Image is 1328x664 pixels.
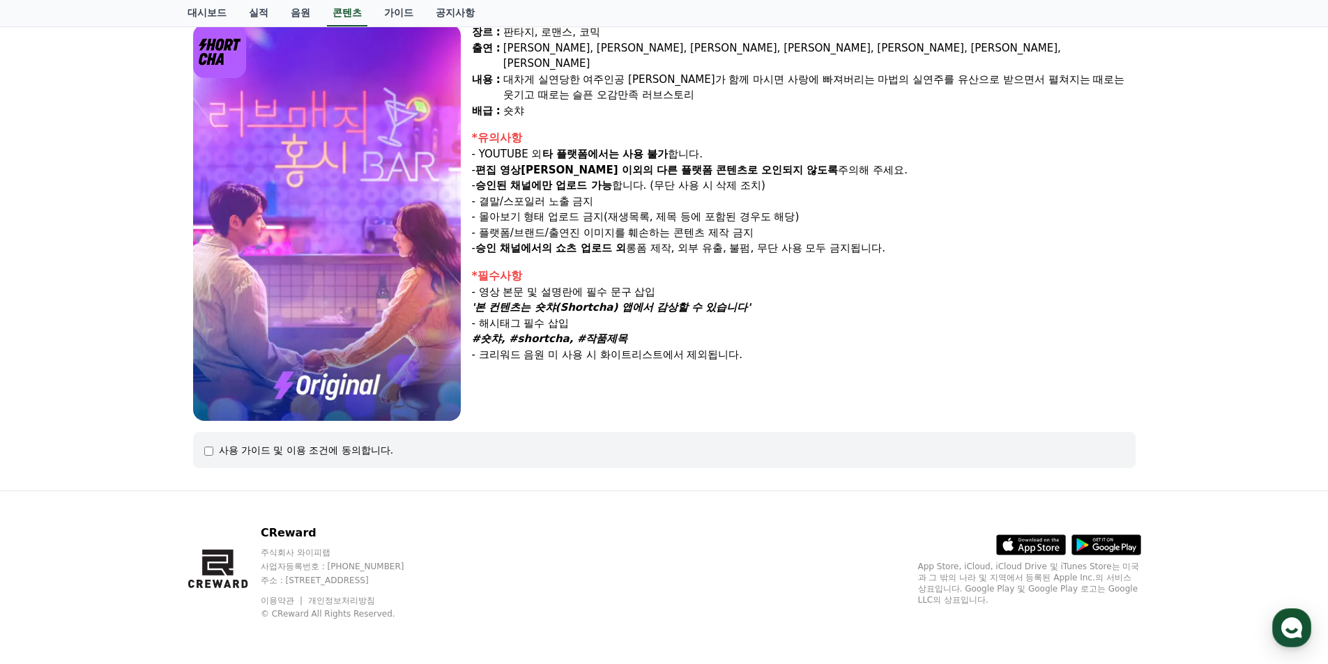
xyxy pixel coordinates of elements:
[472,301,751,314] strong: '본 컨텐츠는 숏챠(Shortcha) 앱에서 감상할 수 있습니다'
[472,347,1136,363] div: - 크리워드 음원 미 사용 시 화이트리스트에서 제외됩니다.
[503,40,1136,72] div: [PERSON_NAME], [PERSON_NAME], [PERSON_NAME], [PERSON_NAME], [PERSON_NAME], [PERSON_NAME], [PERSON...
[472,194,1136,210] p: - 결말/스포일러 노출 금지
[475,164,653,176] strong: 편집 영상[PERSON_NAME] 이외의
[657,164,839,176] strong: 다른 플랫폼 콘텐츠로 오인되지 않도록
[472,40,501,72] div: 출연 :
[472,24,501,40] div: 장르 :
[503,103,1136,119] div: 숏챠
[128,463,144,474] span: 대화
[180,442,268,477] a: 설정
[193,24,247,78] img: logo
[92,442,180,477] a: 대화
[219,443,394,457] div: 사용 가이드 및 이용 조건에 동의합니다.
[472,316,1136,332] div: - 해시태그 필수 삽입
[472,268,1136,284] div: *필수사항
[918,561,1141,605] p: App Store, iCloud, iCloud Drive 및 iTunes Store는 미국과 그 밖의 나라 및 지역에서 등록된 Apple Inc.의 서비스 상표입니다. Goo...
[261,596,305,605] a: 이용약관
[472,72,501,103] div: 내용 :
[472,225,1136,241] p: - 플랫폼/브랜드/출연진 이미지를 훼손하는 콘텐츠 제작 금지
[475,242,626,254] strong: 승인 채널에서의 쇼츠 업로드 외
[193,24,461,421] img: video
[308,596,375,605] a: 개인정보처리방침
[472,178,1136,194] p: - 합니다. (무단 사용 시 삭제 조치)
[475,179,612,192] strong: 승인된 채널에만 업로드 가능
[472,209,1136,225] p: - 몰아보기 형태 업로드 금지(재생목록, 제목 등에 포함된 경우도 해당)
[215,463,232,474] span: 설정
[261,575,431,586] p: 주소 : [STREET_ADDRESS]
[472,146,1136,162] p: - YOUTUBE 외 합니다.
[503,72,1136,103] div: 대차게 실연당한 여주인공 [PERSON_NAME]가 함께 마시면 사랑에 빠져버리는 마법의 실연주를 유산으로 받으면서 펼쳐지는 때로는 웃기고 때로는 슬픈 오감만족 러브스토리
[261,525,431,541] p: CReward
[542,148,669,160] strong: 타 플랫폼에서는 사용 불가
[472,284,1136,300] div: - 영상 본문 및 설명란에 필수 문구 삽입
[4,442,92,477] a: 홈
[472,240,1136,256] p: - 롱폼 제작, 외부 유출, 불펌, 무단 사용 모두 금지됩니다.
[503,24,1136,40] div: 판타지, 로맨스, 코믹
[472,130,1136,146] div: *유의사항
[261,561,431,572] p: 사업자등록번호 : [PHONE_NUMBER]
[472,103,501,119] div: 배급 :
[261,608,431,619] p: © CReward All Rights Reserved.
[472,332,628,345] strong: #숏챠, #shortcha, #작품제목
[261,547,431,558] p: 주식회사 와이피랩
[472,162,1136,178] p: - 주의해 주세요.
[44,463,52,474] span: 홈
